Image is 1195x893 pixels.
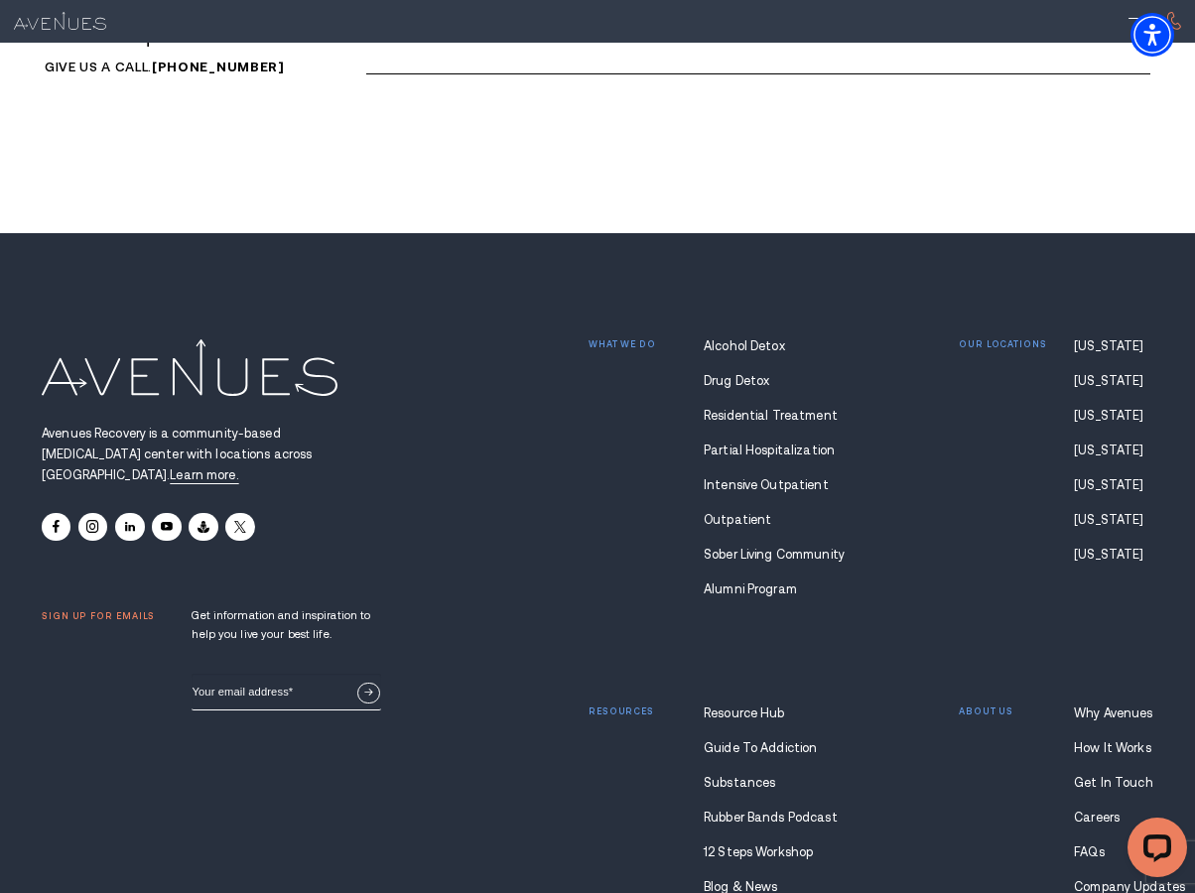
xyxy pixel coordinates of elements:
a: Sober Living Community [704,548,844,562]
a: 12 Steps Workshop [704,845,844,859]
p: What we do [589,339,656,350]
a: [US_STATE] [1074,374,1153,388]
a: [US_STATE] [1074,409,1153,423]
a: Partial Hospitalization [704,444,844,457]
a: FAQs [1074,845,1153,859]
a: Alcohol Detox [704,339,844,353]
a: Outpatient [704,513,844,527]
a: Rubber Bands Podcast [704,811,844,825]
a: Residential Treatment [704,409,844,423]
button: Sign Up Now [357,683,380,703]
a: Alumni Program [704,582,844,596]
a: Avenues Recovery is a community-based drug and alcohol rehabilitation center with locations acros... [170,468,238,482]
p: Our locations [959,339,1047,350]
a: [US_STATE] [1074,548,1153,562]
a: Youtube [152,513,181,541]
iframe: LiveChat chat widget [1112,810,1195,893]
a: [US_STATE] [1074,339,1153,353]
a: Careers [1074,811,1153,825]
p: Avenues Recovery is a community-based [MEDICAL_DATA] center with locations across [GEOGRAPHIC_DATA]. [42,424,381,486]
p: Resources [589,706,654,717]
p: Get information and inspiration to help you live your best life. [192,606,381,642]
a: Resource Hub [704,706,844,720]
input: Email [192,674,381,709]
p: Give us a call. [45,60,331,74]
p: About us [959,706,1013,717]
a: Drug Detox [704,374,844,388]
a: [US_STATE] [1074,513,1153,527]
a: Substances [704,776,844,790]
img: Avenues Logo [42,339,337,396]
a: Guide To Addiction [704,741,844,755]
div: Accessibility Menu [1130,13,1174,57]
p: Sign up for emails [42,611,155,622]
a: call 866-647-2651 [152,60,284,74]
a: [US_STATE] [1074,444,1153,457]
a: How It Works [1074,741,1153,755]
a: Get In Touch [1074,776,1153,790]
a: Why Avenues [1074,706,1153,720]
a: Intensive Outpatient [704,478,844,492]
a: [US_STATE] [1074,478,1153,492]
